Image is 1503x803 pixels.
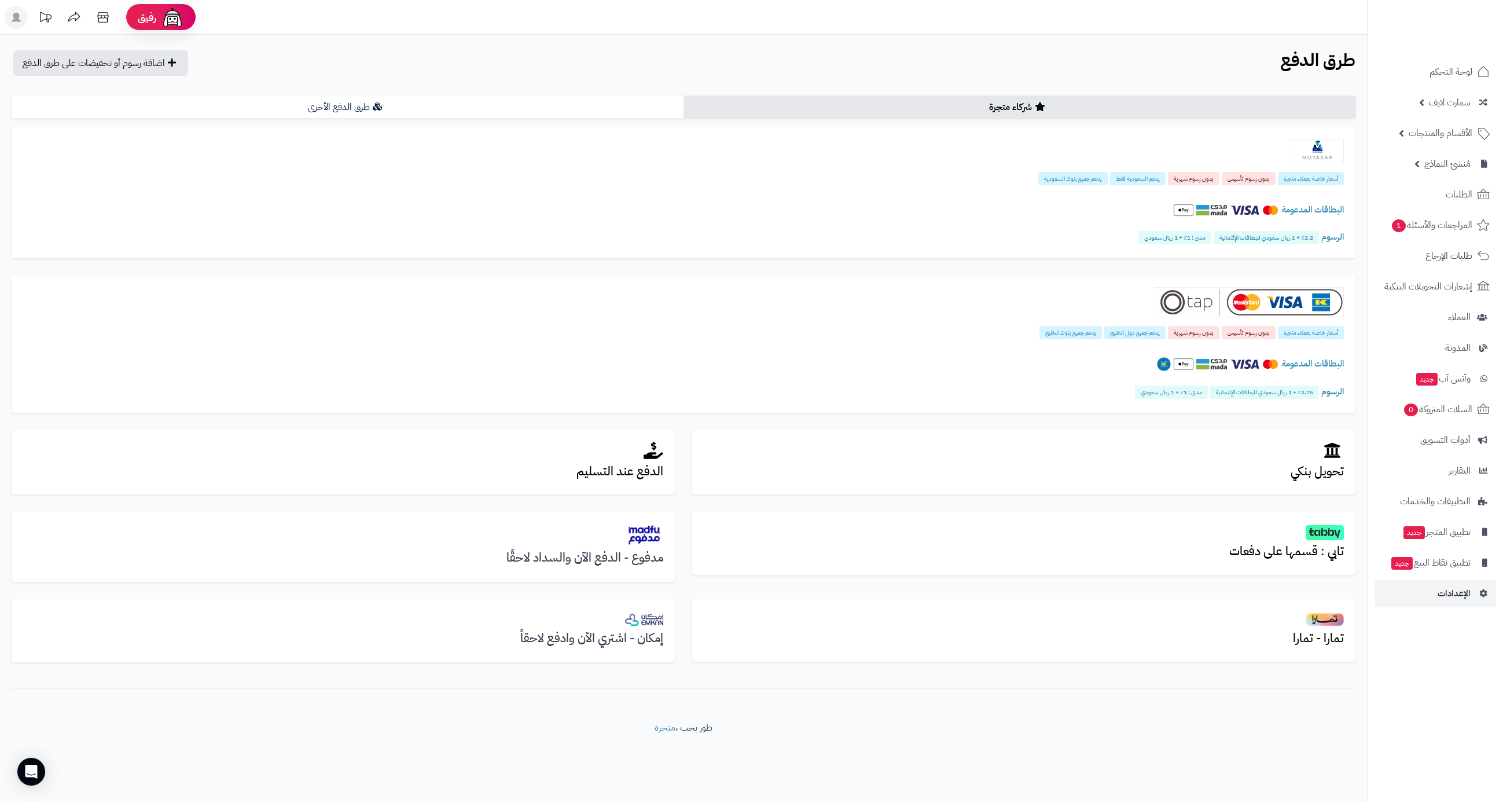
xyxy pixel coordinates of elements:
a: تحديثات المنصة [31,6,60,32]
span: أدوات التسويق [1420,432,1471,448]
span: طلبات الإرجاع [1425,248,1472,264]
span: رفيق [138,10,156,24]
span: تطبيق نقاط البيع [1390,555,1471,571]
a: تمارا - تمارا [692,599,1355,662]
a: أدوات التسويق [1375,426,1496,454]
a: Tap أسعار خاصة بعملاء متجرة بدون رسوم تأسيس بدون رسوم شهرية يدعم جميع دول الخليج يدعم جميع بنوك ا... [12,276,1355,412]
a: الدفع عند التسليم [12,430,675,495]
a: وآتس آبجديد [1375,365,1496,393]
b: طرق الدفع [1280,47,1355,73]
h3: تمارا - تمارا [704,632,1344,645]
span: أسعار خاصة بعملاء متجرة [1278,326,1344,339]
a: الطلبات [1375,181,1496,208]
span: بدون رسوم تأسيس [1222,326,1276,339]
a: تطبيق المتجرجديد [1375,518,1496,546]
img: tamarapay.png [1306,613,1344,626]
span: سمارت لايف [1429,94,1471,111]
a: Moyasar أسعار خاصة بعملاء متجرة بدون رسوم تأسيس بدون رسوم شهرية يدعم السعودية فقط يدعم جميع بنوك ... [12,127,1355,258]
span: المدونة [1445,340,1471,356]
a: طرق الدفع الأخرى [12,96,683,119]
span: المراجعات والأسئلة [1391,217,1472,233]
a: الإعدادات [1375,580,1496,607]
span: الأقسام والمنتجات [1409,125,1472,141]
a: طلبات الإرجاع [1375,242,1496,270]
img: emkan_bnpl.png [625,614,663,626]
div: Open Intercom Messenger [17,758,45,786]
span: التقارير [1449,463,1471,479]
span: تطبيق المتجر [1402,524,1471,540]
a: متجرة [655,721,675,735]
span: يدعم جميع دول الخليج [1104,326,1166,339]
span: مدى : 1٪ + 1 ريال سعودي [1135,386,1208,399]
span: العملاء [1448,309,1471,325]
span: البطاقات المدعومة [1282,203,1344,216]
a: المراجعات والأسئلة1 [1375,211,1496,239]
span: التطبيقات والخدمات [1400,493,1471,509]
img: ai-face.png [161,6,184,29]
span: يدعم السعودية فقط [1110,172,1166,185]
span: مدى : 1٪ + 1 ريال سعودي [1138,231,1211,244]
img: Tap [1155,287,1344,317]
h3: تابي : قسمها على دفعات [704,545,1344,558]
span: جديد [1416,373,1438,386]
span: جديد [1403,526,1425,539]
span: مُنشئ النماذج [1424,156,1471,172]
span: الرسوم [1321,385,1344,398]
img: tabby.png [1306,525,1344,540]
span: بدون رسوم تأسيس [1222,172,1276,185]
a: اضافة رسوم أو تخفيضات على طرق الدفع [13,50,188,76]
a: شركاء متجرة [683,96,1355,119]
h3: الدفع عند التسليم [23,465,663,478]
span: يدعم جميع بنوك الخليج [1039,326,1102,339]
a: العملاء [1375,303,1496,331]
a: إشعارات التحويلات البنكية [1375,273,1496,300]
span: إشعارات التحويلات البنكية [1384,278,1472,295]
span: 0 [1404,404,1418,416]
span: 1 [1392,219,1406,232]
span: جديد [1391,557,1413,570]
span: بدون رسوم شهرية [1168,172,1219,185]
a: السلات المتروكة0 [1375,395,1496,423]
span: بدون رسوم شهرية [1168,326,1219,339]
span: أسعار خاصة بعملاء متجرة [1278,172,1344,185]
span: 2.75٪ + 1 ريال سعودي للبطاقات الإئتمانية [1210,386,1319,399]
h3: مدفوع - الدفع الآن والسداد لاحقًا [23,551,663,564]
span: الإعدادات [1438,585,1471,602]
span: السلات المتروكة [1403,401,1472,417]
span: وآتس آب [1415,371,1471,387]
a: لوحة التحكم [1375,58,1496,86]
a: تحويل بنكي [692,430,1355,495]
span: لوحة التحكم [1429,64,1472,80]
span: البطاقات المدعومة [1282,357,1344,370]
a: التطبيقات والخدمات [1375,487,1496,515]
img: Moyasar [1291,139,1344,163]
span: الرسوم [1321,230,1344,243]
h3: إمكان - اشتري الآن وادفع لاحقاً [23,632,663,645]
a: التقارير [1375,457,1496,485]
a: المدونة [1375,334,1496,362]
span: يدعم جميع بنوك السعودية [1038,172,1108,185]
a: تابي : قسمها على دفعات [692,512,1355,575]
span: 2.2٪ + 1 ريال سعودي للبطاقات الإئتمانية [1214,231,1319,244]
img: madfu.png [625,523,663,546]
span: الطلبات [1446,186,1472,203]
h3: تحويل بنكي [704,465,1344,478]
a: تطبيق نقاط البيعجديد [1375,549,1496,577]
